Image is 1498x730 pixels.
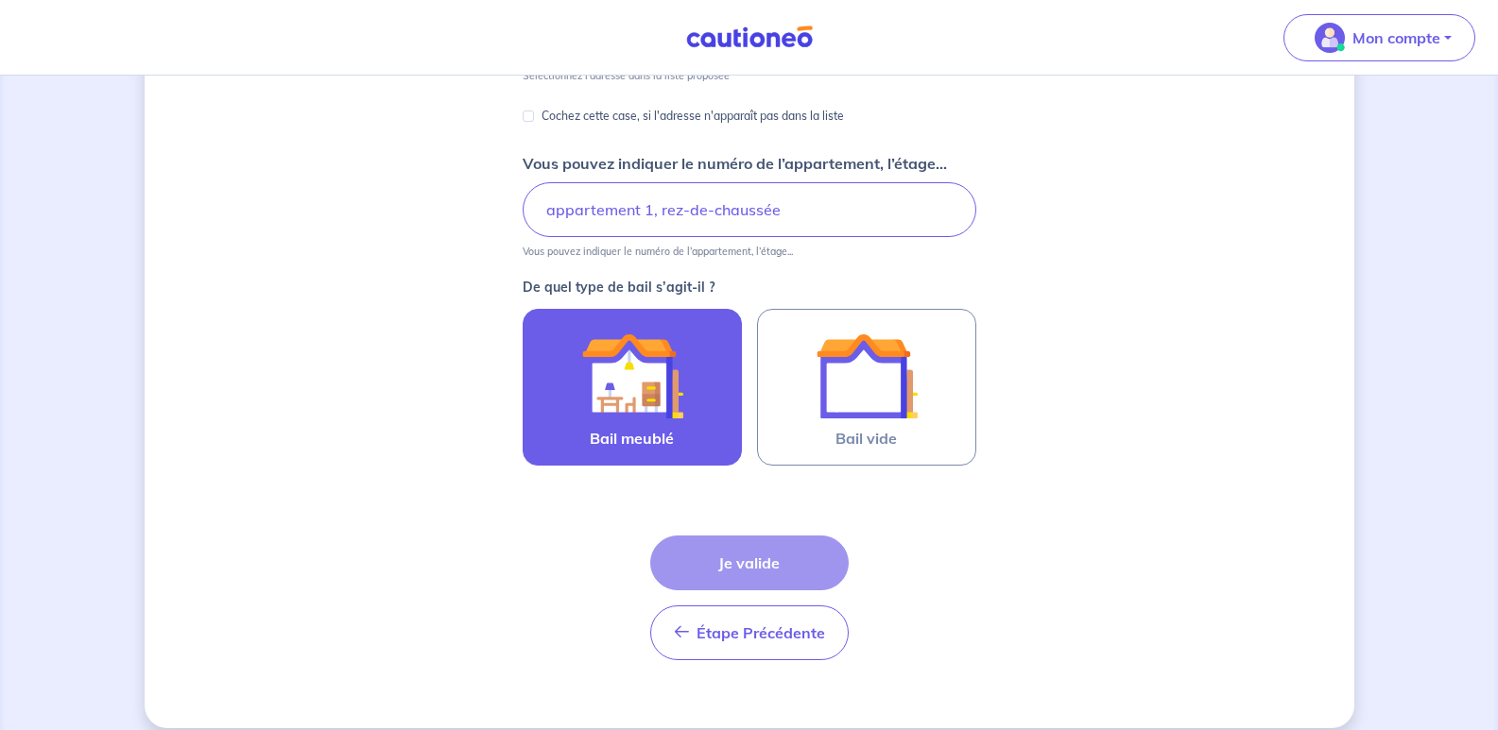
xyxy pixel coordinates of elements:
p: Mon compte [1352,26,1440,49]
button: Étape Précédente [650,605,849,660]
img: Cautioneo [679,25,820,49]
p: De quel type de bail s’agit-il ? [523,280,976,294]
img: illu_furnished_lease.svg [581,325,683,427]
p: Vous pouvez indiquer le numéro de l’appartement, l’étage... [523,152,947,175]
span: Étape Précédente [697,623,825,642]
img: illu_account_valid_menu.svg [1315,23,1345,53]
span: Bail meublé [590,427,674,450]
button: illu_account_valid_menu.svgMon compte [1283,14,1475,61]
p: Cochez cette case, si l'adresse n'apparaît pas dans la liste [542,105,844,127]
p: Sélectionnez l'adresse dans la liste proposée [523,69,730,82]
span: Bail vide [835,427,897,450]
input: Appartement 2 [523,182,976,237]
img: illu_empty_lease.svg [816,325,918,427]
p: Vous pouvez indiquer le numéro de l’appartement, l’étage... [523,245,793,258]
